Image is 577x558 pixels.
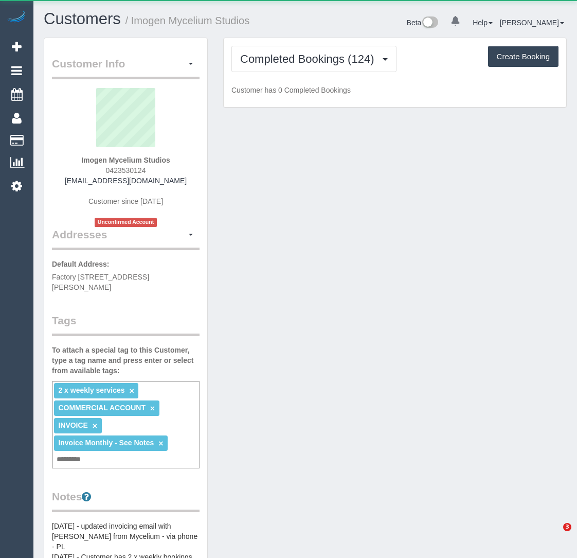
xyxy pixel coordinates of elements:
a: [PERSON_NAME] [500,19,564,27]
small: / Imogen Mycelium Studios [125,15,250,26]
a: × [158,439,163,448]
span: Customer since [DATE] [88,197,163,205]
span: 3 [563,523,571,531]
a: [EMAIL_ADDRESS][DOMAIN_NAME] [65,177,187,185]
legend: Customer Info [52,56,200,79]
strong: Imogen Mycelium Studios [81,156,170,164]
a: × [130,387,134,395]
a: Customers [44,10,121,28]
span: Invoice Monthly - See Notes [58,439,154,447]
img: New interface [421,16,438,30]
iframe: Intercom live chat [542,523,567,548]
a: × [93,422,97,430]
span: 0423530124 [106,166,146,175]
label: To attach a special tag to this Customer, type a tag name and press enter or select from availabl... [52,345,200,376]
span: Completed Bookings (124) [240,53,379,65]
label: Default Address: [52,259,110,269]
span: INVOICE [58,421,88,429]
span: Factory [STREET_ADDRESS][PERSON_NAME] [52,273,149,291]
button: Completed Bookings (124) [231,46,396,72]
legend: Notes [52,489,200,512]
img: Automaid Logo [6,10,27,25]
span: COMMERCIAL ACCOUNT [58,404,146,412]
span: 2 x weekly services [58,386,124,394]
p: Customer has 0 Completed Bookings [231,85,558,95]
a: Help [473,19,493,27]
a: Beta [407,19,439,27]
a: × [150,404,155,413]
button: Create Booking [488,46,558,67]
span: Unconfirmed Account [95,218,157,226]
legend: Tags [52,313,200,336]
